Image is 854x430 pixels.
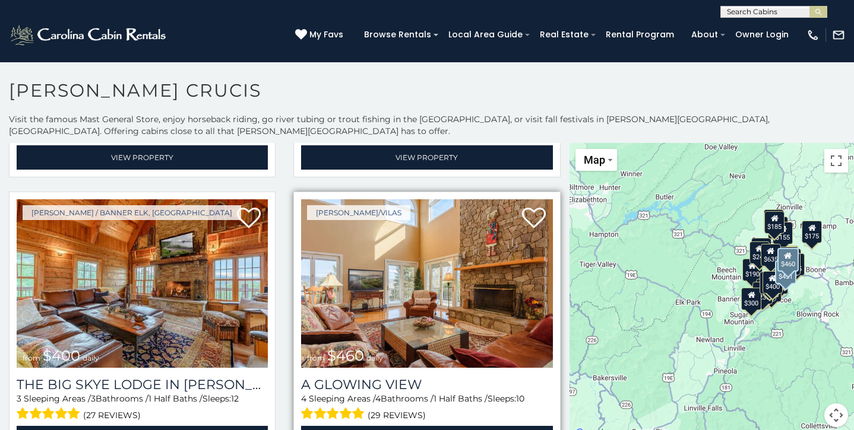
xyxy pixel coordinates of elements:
div: $425 [778,247,798,269]
div: $230 [753,281,773,304]
div: $300 [741,287,761,310]
a: Browse Rentals [358,26,437,44]
span: (29 reviews) [368,407,426,423]
div: $565 [778,246,798,268]
a: View Property [301,145,552,170]
div: Sleeping Areas / Bathrooms / Sleeps: [17,393,268,423]
div: $190 [742,258,763,281]
a: Local Area Guide [442,26,529,44]
a: Add to favorites [522,206,546,231]
span: (27 reviews) [83,407,141,423]
button: Toggle fullscreen view [824,149,848,173]
div: $460 [777,247,799,271]
div: Sleeping Areas / Bathrooms / Sleeps: [301,393,552,423]
div: $180 [764,209,784,231]
span: 3 [91,393,96,404]
span: daily [83,353,99,362]
img: A Glowing View [301,199,552,368]
div: $635 [761,244,781,266]
a: View Property [17,145,268,170]
a: The Big Skye Lodge in Valle Crucis from $400 daily [17,199,268,368]
h3: The Big Skye Lodge in Valle Crucis [17,377,268,393]
span: from [23,353,40,362]
span: $400 [43,347,80,364]
a: Add to favorites [237,206,261,231]
img: mail-regular-white.png [832,28,845,42]
div: $305 [752,237,772,260]
div: $185 [765,211,785,234]
img: The Big Skye Lodge in Valle Crucis [17,199,268,368]
span: 1 Half Baths / [148,393,203,404]
span: 4 [301,393,306,404]
button: Map camera controls [824,403,848,427]
span: 4 [375,393,381,404]
span: My Favs [309,28,343,41]
div: $245 [749,241,770,263]
div: $410 [770,258,790,281]
span: Map [584,154,605,166]
span: 3 [17,393,21,404]
img: White-1-2.png [9,23,169,47]
span: daily [366,353,383,362]
div: $250 [760,271,780,294]
span: from [307,353,325,362]
div: $155 [773,221,793,244]
span: 12 [231,393,239,404]
a: My Favs [295,28,346,42]
div: $400 [763,271,783,294]
span: 1 Half Baths / [434,393,488,404]
a: Rental Program [600,26,680,44]
a: About [685,26,724,44]
a: A Glowing View [301,377,552,393]
span: 10 [516,393,524,404]
a: [PERSON_NAME] / Banner Elk, [GEOGRAPHIC_DATA] [23,205,241,220]
div: $360 [779,246,799,268]
div: $175 [802,220,823,243]
a: A Glowing View from $460 daily [301,199,552,368]
a: Owner Login [729,26,795,44]
a: Real Estate [534,26,594,44]
a: [PERSON_NAME]/Vilas [307,205,410,220]
div: $451 [776,260,797,284]
span: $460 [327,347,364,364]
button: Change map style [575,149,617,171]
img: phone-regular-white.png [806,28,820,42]
a: The Big Skye Lodge in [PERSON_NAME][GEOGRAPHIC_DATA] [17,377,268,393]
